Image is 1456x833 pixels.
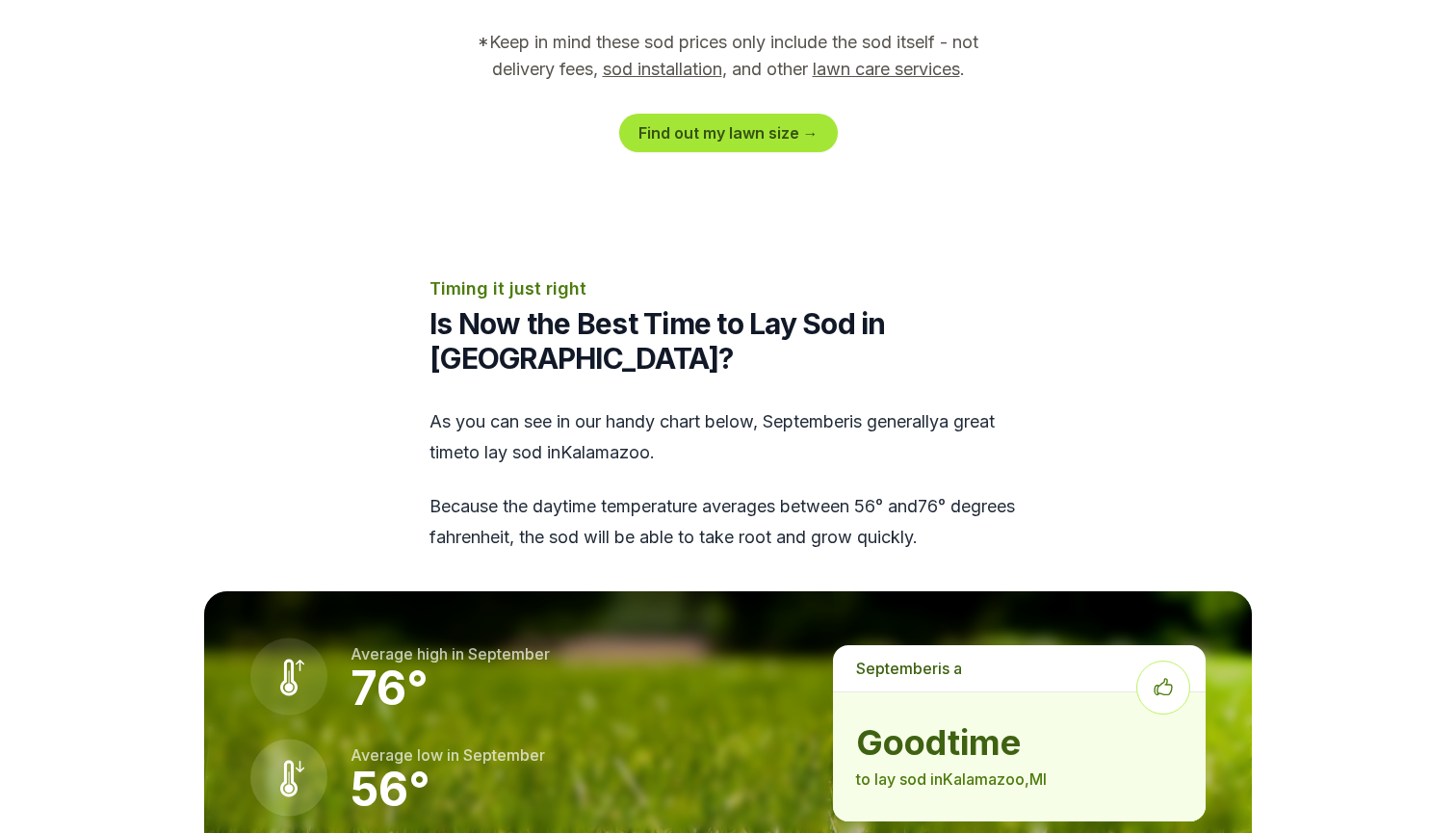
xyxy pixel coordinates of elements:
[429,275,1027,302] p: Timing it just right
[351,660,429,716] strong: 76 °
[856,723,1183,762] strong: good time
[603,59,722,79] a: sod installation
[833,645,1206,691] p: is a
[856,768,1183,791] p: to lay sod in Kalamazoo , MI
[463,745,545,765] span: september
[429,491,1027,553] p: Because the daytime temperature averages between 56 ° and 76 ° degrees fahrenheit, the sod will b...
[429,406,1027,553] div: As you can see in our handy chart below, is generally a great time to lay sod in Kalamazoo .
[429,306,1027,376] h2: Is Now the Best Time to Lay Sod in [GEOGRAPHIC_DATA]?
[351,642,550,665] p: Average high in
[856,659,938,678] span: september
[619,114,838,152] a: Find out my lawn size →
[451,29,1005,83] p: *Keep in mind these sod prices only include the sod itself - not delivery fees, , and other .
[813,59,960,79] a: lawn care services
[351,743,545,767] p: Average low in
[351,761,430,818] strong: 56 °
[763,411,849,431] span: september
[468,644,550,664] span: september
